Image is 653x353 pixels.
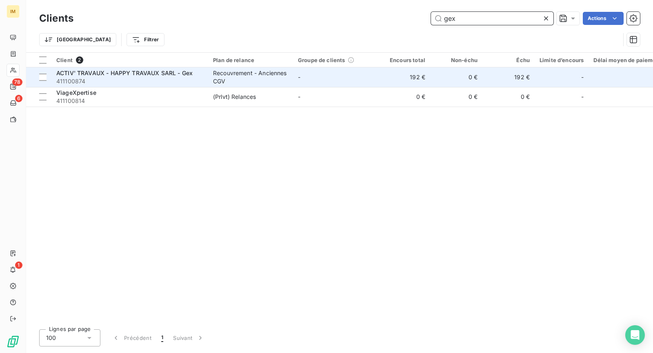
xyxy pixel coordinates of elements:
span: - [581,93,584,101]
td: 192 € [378,67,430,87]
div: Échu [487,57,530,63]
td: 192 € [482,67,535,87]
span: - [298,93,300,100]
h3: Clients [39,11,73,26]
div: Recouvrement - Anciennes CGV [213,69,288,85]
span: ACTIV' TRAVAUX - HAPPY TRAVAUX SARL - Gex [56,69,193,76]
span: ViageXpertise [56,89,96,96]
input: Rechercher [431,12,553,25]
span: 1 [15,261,22,269]
span: 6 [15,95,22,102]
td: 0 € [378,87,430,107]
div: Non-échu [435,57,478,63]
div: (Prlvt) Relances [213,93,256,101]
div: Plan de relance [213,57,288,63]
button: 1 [156,329,168,346]
span: 2 [76,56,83,64]
button: Actions [583,12,624,25]
span: 100 [46,334,56,342]
button: Filtrer [127,33,164,46]
span: - [581,73,584,81]
a: 6 [7,96,19,109]
div: Limite d’encours [540,57,584,63]
td: 0 € [430,87,482,107]
img: Logo LeanPay [7,335,20,348]
button: Précédent [107,329,156,346]
span: Groupe de clients [298,57,345,63]
span: 411100874 [56,77,203,85]
div: Open Intercom Messenger [625,325,645,345]
a: 78 [7,80,19,93]
span: - [298,74,300,80]
div: IM [7,5,20,18]
div: Encours total [383,57,425,63]
td: 0 € [430,67,482,87]
span: 78 [12,78,22,86]
td: 0 € [482,87,535,107]
button: Suivant [168,329,209,346]
span: 411100814 [56,97,203,105]
span: Client [56,57,73,63]
button: [GEOGRAPHIC_DATA] [39,33,116,46]
span: 1 [161,334,163,342]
